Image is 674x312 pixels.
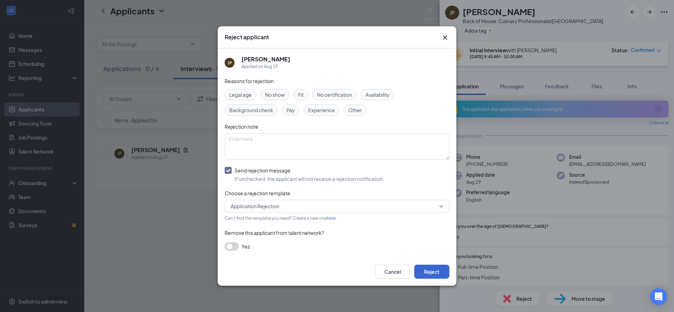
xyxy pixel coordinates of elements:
span: Legal age [229,91,252,99]
span: Can't find the template you need? Create a new one . [225,216,337,221]
a: here [327,216,336,221]
button: Reject [414,265,449,279]
span: Availability [365,91,390,99]
div: Open Intercom Messenger [650,288,667,305]
span: Fit [298,91,304,99]
span: No show [265,91,285,99]
h5: [PERSON_NAME] [242,55,290,63]
span: Application Rejection [231,201,279,211]
span: Other [348,106,362,114]
span: Experience [308,106,335,114]
span: Yes [242,242,250,251]
span: Pay [286,106,295,114]
span: Remove this applicant from talent network? [225,230,324,236]
div: Applied on Aug 19 [242,63,290,70]
span: Choose a rejection template [225,190,290,196]
h3: Reject applicant [225,33,269,41]
span: No certification [317,91,352,99]
span: Reasons for rejection [225,78,274,84]
button: Close [441,33,449,42]
span: Background check [229,106,273,114]
div: JP [227,60,232,66]
svg: Cross [441,33,449,42]
span: Rejection note [225,123,258,130]
button: Cancel [375,265,410,279]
